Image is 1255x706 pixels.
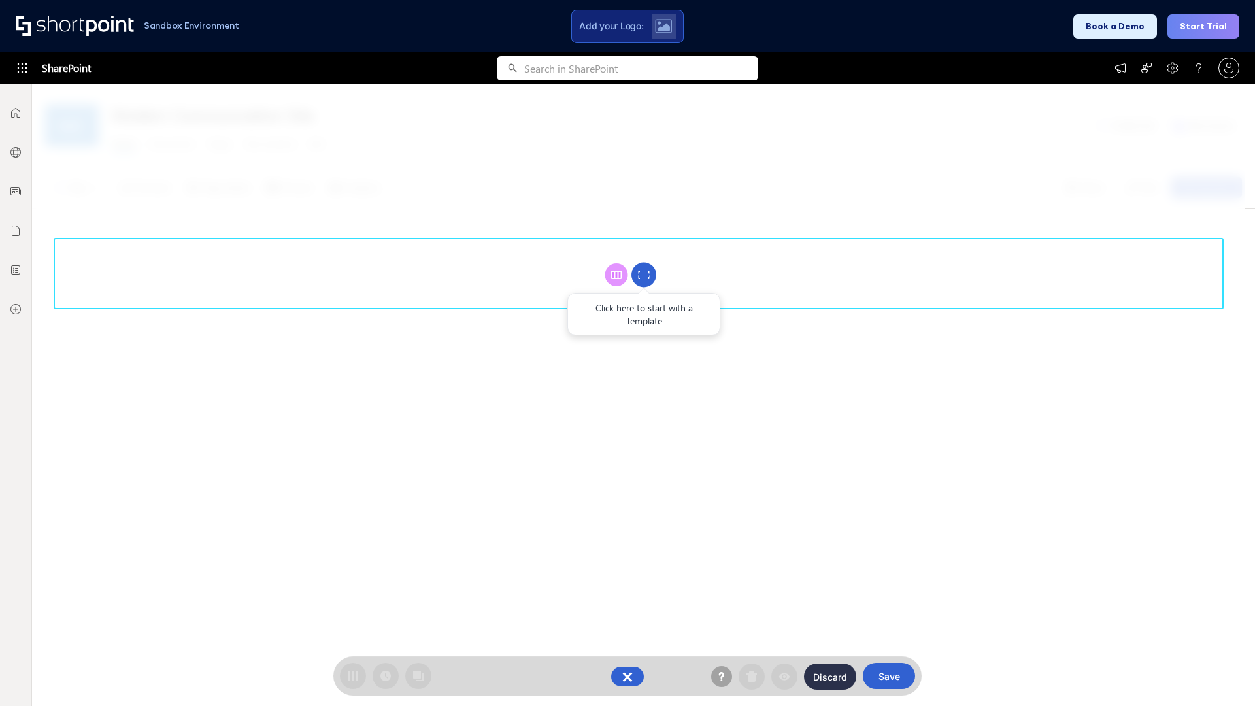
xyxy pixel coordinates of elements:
[863,663,915,689] button: Save
[579,20,643,32] span: Add your Logo:
[42,52,91,84] span: SharePoint
[655,19,672,33] img: Upload logo
[144,22,239,29] h1: Sandbox Environment
[1190,643,1255,706] iframe: Chat Widget
[524,56,758,80] input: Search in SharePoint
[1167,14,1239,39] button: Start Trial
[1073,14,1157,39] button: Book a Demo
[804,664,856,690] button: Discard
